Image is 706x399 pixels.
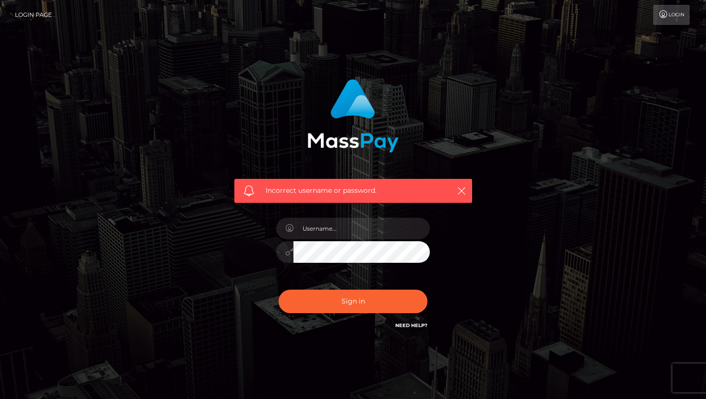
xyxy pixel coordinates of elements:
[279,290,427,313] button: Sign in
[307,79,399,153] img: MassPay Login
[293,218,430,239] input: Username...
[653,5,690,25] a: Login
[395,322,427,329] a: Need Help?
[15,5,52,25] a: Login Page
[266,186,441,196] span: Incorrect username or password.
